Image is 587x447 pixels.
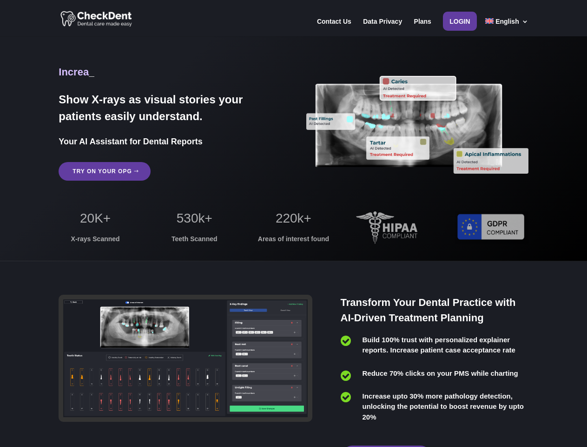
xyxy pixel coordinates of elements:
[363,392,524,421] span: Increase upto 30% more pathology detection, unlocking the potential to boost revenue by upto 20%
[341,335,351,347] span: 
[414,18,431,36] a: Plans
[59,137,202,146] span: Your AI Assistant for Dental Reports
[341,370,351,382] span: 
[276,211,311,225] span: 220k+
[59,91,280,129] h2: Show X-rays as visual stories your patients easily understand.
[363,369,518,377] span: Reduce 70% clicks on your PMS while charting
[317,18,351,36] a: Contact Us
[89,66,94,78] span: _
[59,66,89,78] span: Increa
[363,18,402,36] a: Data Privacy
[341,391,351,403] span: 
[306,76,528,174] img: X_Ray_annotated
[80,211,111,225] span: 20K+
[449,18,470,36] a: Login
[363,336,515,354] span: Build 100% trust with personalized explainer reports. Increase patient case acceptance rate
[495,18,519,25] span: English
[341,297,516,324] span: Transform Your Dental Practice with AI-Driven Treatment Planning
[59,162,150,181] a: Try on your OPG
[177,211,212,225] span: 530k+
[485,18,528,36] a: English
[60,9,133,27] img: CheckDent AI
